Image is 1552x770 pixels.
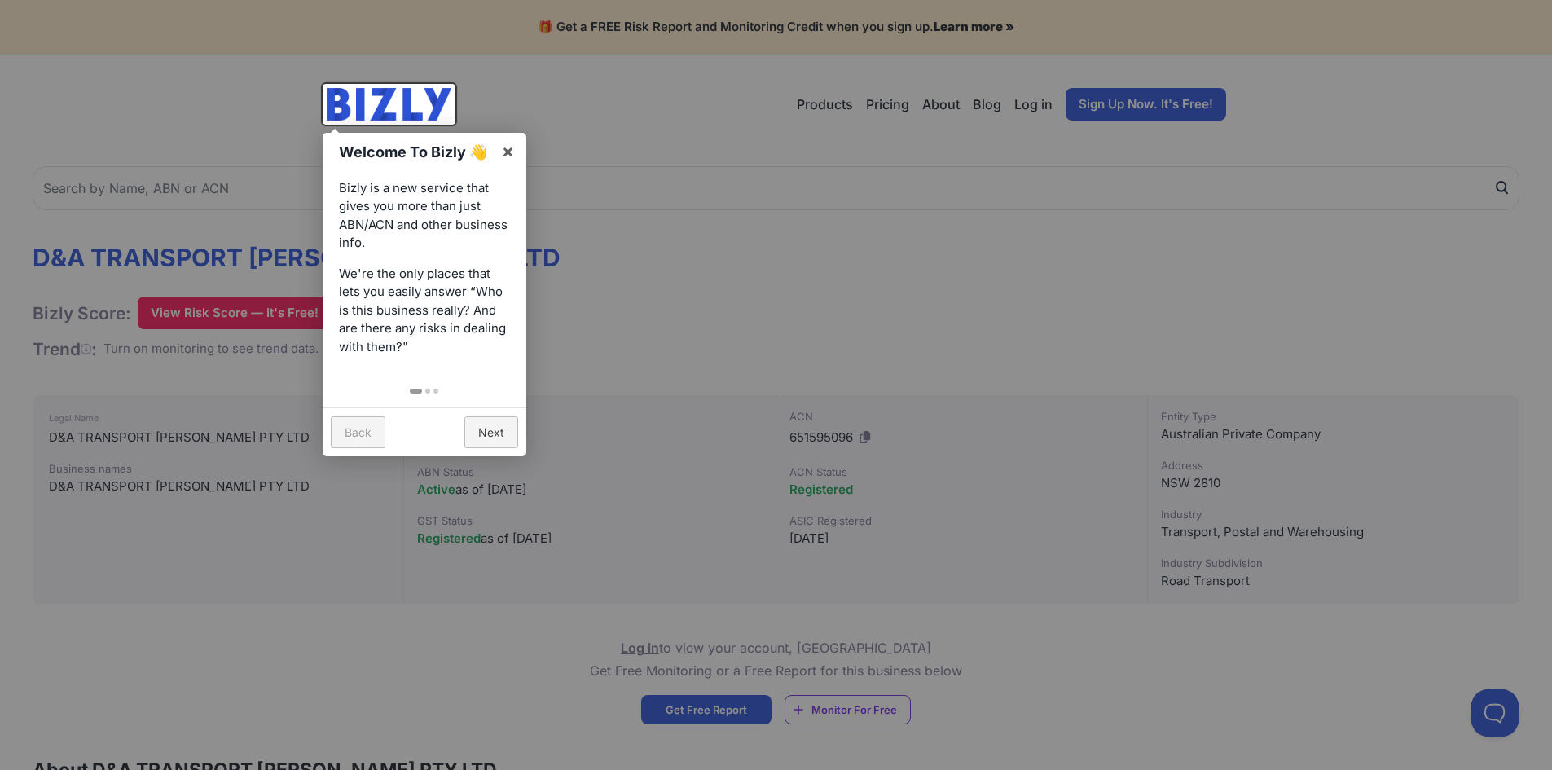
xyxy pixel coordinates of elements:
[464,416,518,448] a: Next
[490,133,526,169] a: ×
[339,265,510,357] p: We're the only places that lets you easily answer “Who is this business really? And are there any...
[331,416,385,448] a: Back
[339,179,510,253] p: Bizly is a new service that gives you more than just ABN/ACN and other business info.
[339,141,493,163] h1: Welcome To Bizly 👋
